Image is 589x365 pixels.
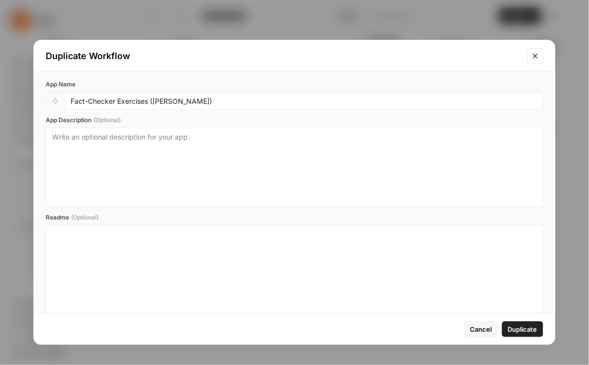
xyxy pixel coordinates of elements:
label: App Name [46,80,543,89]
button: Duplicate [502,321,543,337]
button: Cancel [464,321,498,337]
span: (Optional) [71,213,98,222]
span: (Optional) [93,116,121,125]
input: Untitled [71,96,537,105]
label: App Description [46,116,543,125]
div: Duplicate Workflow [46,49,521,63]
span: Duplicate [508,324,537,334]
span: Cancel [470,324,492,334]
label: Readme [46,213,543,222]
button: Close modal [527,48,543,64]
